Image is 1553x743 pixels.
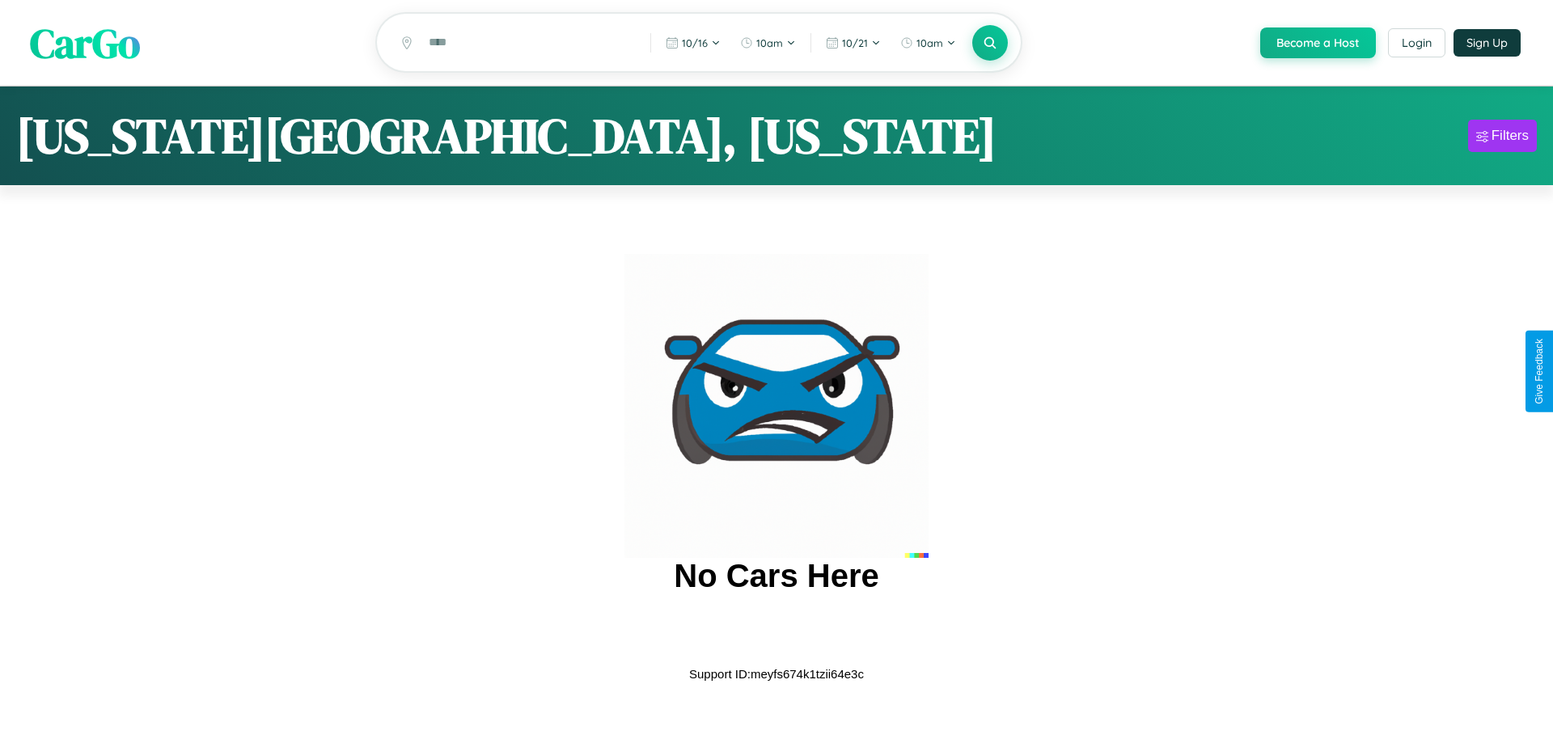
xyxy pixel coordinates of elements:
h2: No Cars Here [674,558,878,594]
div: Give Feedback [1534,339,1545,404]
button: Become a Host [1260,27,1376,58]
span: 10am [756,36,783,49]
button: Filters [1468,120,1537,152]
img: car [624,254,929,558]
p: Support ID: meyfs674k1tzii64e3c [689,663,864,685]
button: Sign Up [1454,29,1521,57]
span: 10 / 16 [682,36,708,49]
span: 10 / 21 [842,36,868,49]
button: 10am [732,30,804,56]
span: CarGo [30,15,140,70]
button: 10/21 [818,30,889,56]
button: 10/16 [658,30,729,56]
button: 10am [892,30,964,56]
div: Filters [1492,128,1529,144]
span: 10am [916,36,943,49]
h1: [US_STATE][GEOGRAPHIC_DATA], [US_STATE] [16,103,997,169]
button: Login [1388,28,1445,57]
